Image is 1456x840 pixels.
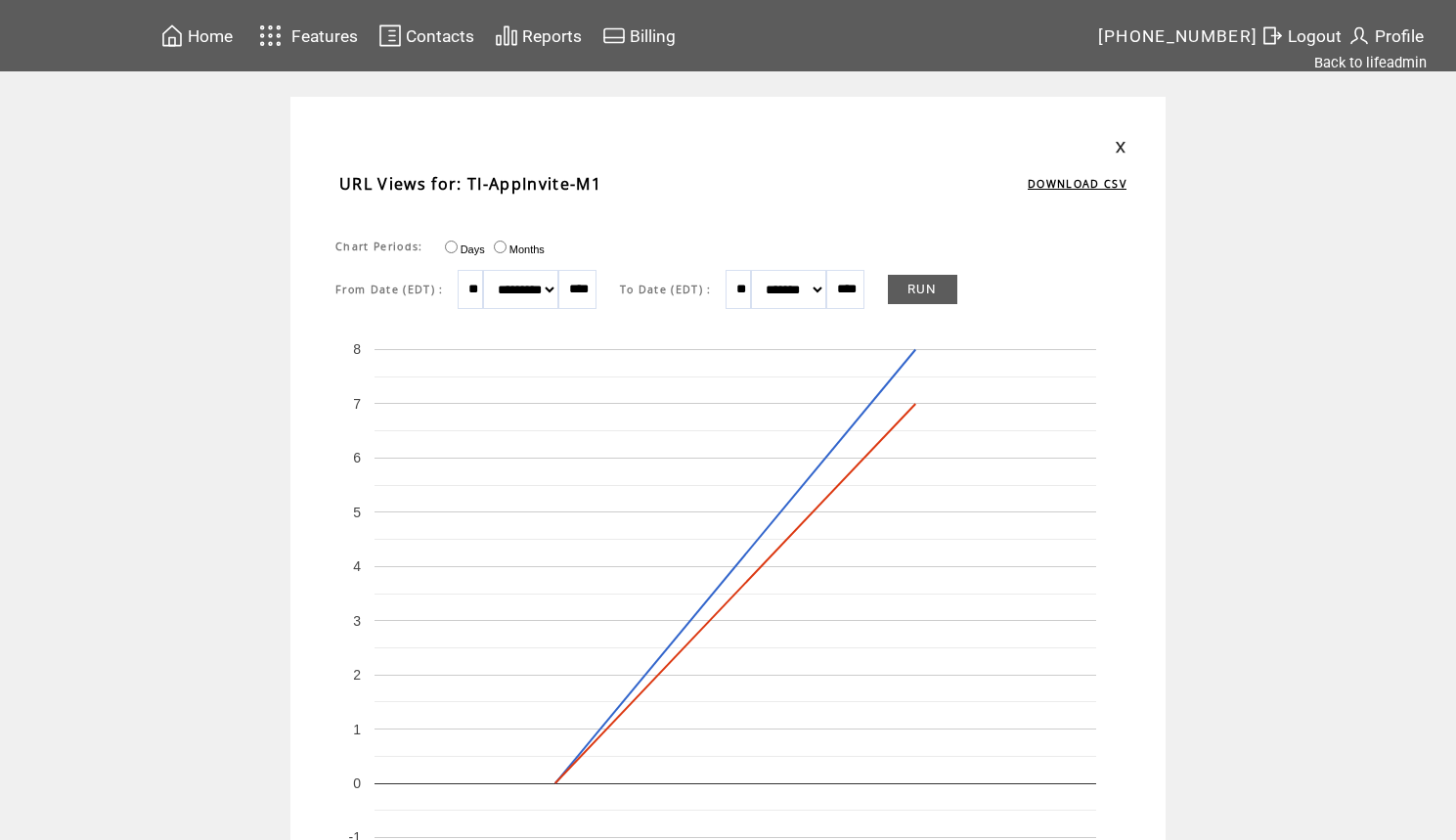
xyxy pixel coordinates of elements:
img: features.svg [253,20,287,52]
text: 3 [353,613,361,629]
span: [PHONE_NUMBER] [1098,26,1258,46]
span: From Date (EDT) : [335,283,444,296]
img: profile.svg [1347,23,1371,48]
text: 1 [353,722,361,737]
span: Contacts [406,26,474,46]
img: creidtcard.svg [602,23,626,48]
img: chart.svg [495,23,518,48]
span: Features [291,26,358,46]
a: Billing [599,21,679,51]
input: Months [494,241,507,253]
span: Logout [1288,26,1342,46]
span: URL Views for: TI-AppInvite-M1 [339,173,601,195]
text: 8 [353,341,361,357]
text: 0 [353,775,361,791]
span: Home [188,26,233,46]
text: 2 [353,667,361,683]
img: exit.svg [1260,23,1284,48]
span: Billing [630,26,676,46]
span: Chart Periods: [335,240,423,253]
img: home.svg [160,23,184,48]
text: 5 [353,505,361,520]
text: 7 [353,396,361,412]
label: Days [440,243,485,255]
span: Profile [1375,26,1424,46]
text: 6 [353,450,361,465]
a: DOWNLOAD CSV [1028,177,1126,191]
a: Home [157,21,236,51]
a: Profile [1345,21,1427,51]
a: Reports [492,21,585,51]
a: RUN [888,275,957,304]
a: Features [250,17,361,55]
span: Reports [522,26,582,46]
a: Contacts [375,21,477,51]
a: Logout [1257,21,1345,51]
text: 4 [353,558,361,574]
img: contacts.svg [378,23,402,48]
a: Back to lifeadmin [1314,54,1427,71]
span: To Date (EDT) : [620,283,712,296]
label: Months [489,243,545,255]
input: Days [445,241,458,253]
